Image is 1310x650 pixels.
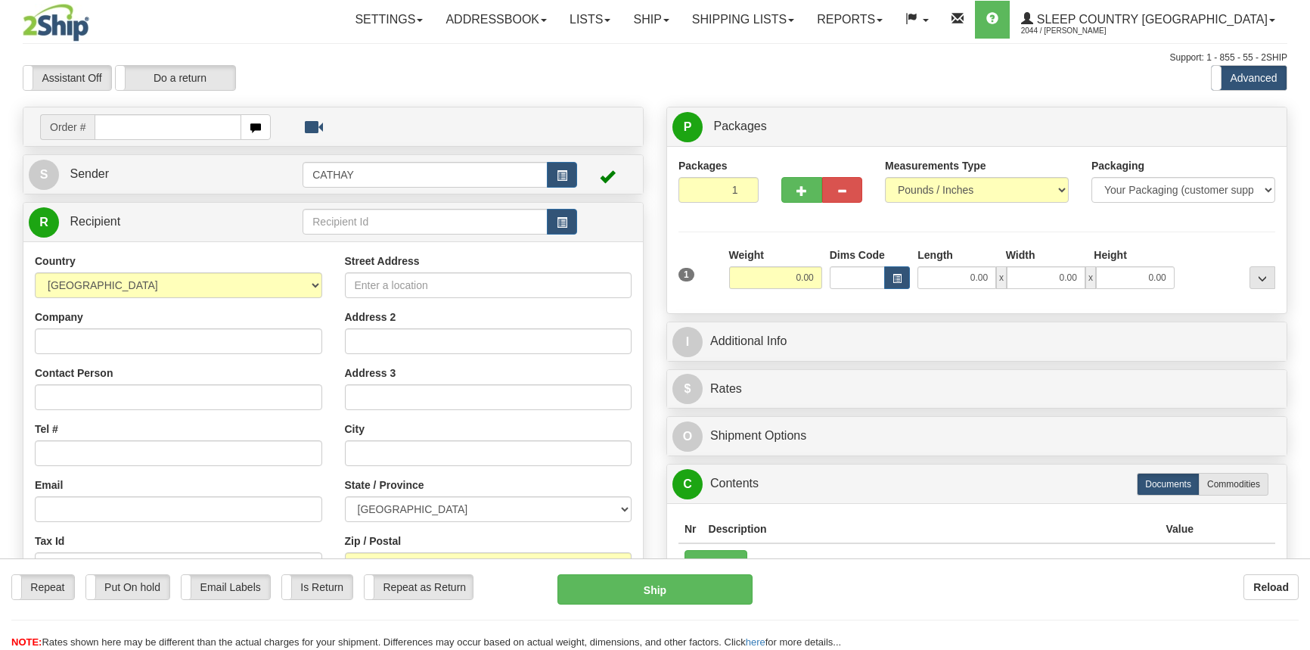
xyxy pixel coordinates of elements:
[622,1,680,39] a: Ship
[70,167,109,180] span: Sender
[672,112,703,142] span: P
[29,159,303,190] a: S Sender
[558,1,622,39] a: Lists
[345,253,420,269] label: Street Address
[1021,23,1135,39] span: 2044 / [PERSON_NAME]
[116,66,235,90] label: Do a return
[345,272,632,298] input: Enter a location
[23,51,1287,64] div: Support: 1 - 855 - 55 - 2SHIP
[86,575,170,599] label: Put On hold
[917,247,953,263] label: Length
[1033,13,1268,26] span: Sleep Country [GEOGRAPHIC_DATA]
[1199,473,1268,496] label: Commodities
[729,247,764,263] label: Weight
[12,575,74,599] label: Repeat
[35,421,58,437] label: Tel #
[70,215,120,228] span: Recipient
[830,247,885,263] label: Dims Code
[681,1,806,39] a: Shipping lists
[557,574,753,605] button: Ship
[1212,66,1287,90] label: Advanced
[672,111,1281,142] a: P Packages
[1159,515,1200,543] th: Value
[703,515,1160,543] th: Description
[1249,266,1275,289] div: ...
[746,636,765,648] a: here
[672,327,703,357] span: I
[365,575,473,599] label: Repeat as Return
[29,207,59,238] span: R
[1010,1,1287,39] a: Sleep Country [GEOGRAPHIC_DATA] 2044 / [PERSON_NAME]
[11,636,42,648] span: NOTE:
[672,374,1281,405] a: $Rates
[678,268,694,281] span: 1
[1137,473,1200,496] label: Documents
[672,468,1281,499] a: CContents
[672,374,703,404] span: $
[303,162,547,188] input: Sender Id
[678,515,703,543] th: Nr
[345,309,396,325] label: Address 2
[345,533,402,549] label: Zip / Postal
[672,326,1281,357] a: IAdditional Info
[345,421,365,437] label: City
[713,120,766,132] span: Packages
[434,1,558,39] a: Addressbook
[345,365,396,381] label: Address 3
[672,421,703,452] span: O
[996,266,1007,289] span: x
[1275,247,1308,402] iframe: chat widget
[40,114,95,140] span: Order #
[29,207,272,238] a: R Recipient
[29,160,59,190] span: S
[1094,247,1127,263] label: Height
[35,309,83,325] label: Company
[182,575,270,599] label: Email Labels
[282,575,352,599] label: Is Return
[1243,574,1299,600] button: Reload
[343,1,434,39] a: Settings
[684,550,747,576] button: Add New
[35,477,63,493] label: Email
[35,533,64,549] label: Tax Id
[1006,247,1035,263] label: Width
[35,253,76,269] label: Country
[23,4,89,42] img: logo2044.jpg
[806,1,894,39] a: Reports
[678,158,728,173] label: Packages
[35,365,113,381] label: Contact Person
[885,158,986,173] label: Measurements Type
[1085,266,1096,289] span: x
[1091,158,1144,173] label: Packaging
[672,469,703,499] span: C
[1253,581,1289,593] b: Reload
[23,66,111,90] label: Assistant Off
[345,477,424,493] label: State / Province
[303,209,547,235] input: Recipient Id
[672,421,1281,452] a: OShipment Options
